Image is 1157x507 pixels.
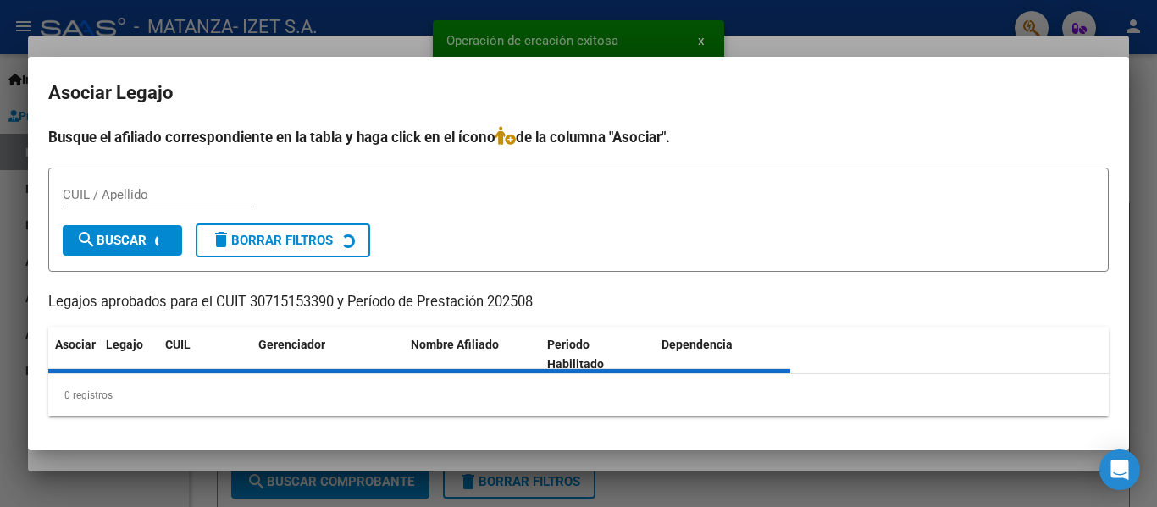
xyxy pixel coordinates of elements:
datatable-header-cell: Dependencia [655,327,791,383]
div: Open Intercom Messenger [1099,449,1140,490]
span: Asociar [55,338,96,351]
datatable-header-cell: Gerenciador [252,327,404,383]
button: Buscar [63,225,182,256]
datatable-header-cell: Legajo [99,327,158,383]
h2: Asociar Legajo [48,77,1109,109]
span: Periodo Habilitado [547,338,604,371]
mat-icon: delete [211,229,231,250]
span: Borrar Filtros [211,233,333,248]
span: CUIL [165,338,191,351]
span: Buscar [76,233,147,248]
datatable-header-cell: Asociar [48,327,99,383]
mat-icon: search [76,229,97,250]
span: Dependencia [662,338,733,351]
span: Gerenciador [258,338,325,351]
button: Borrar Filtros [196,223,370,257]
datatable-header-cell: CUIL [158,327,252,383]
div: 0 registros [48,374,1109,416]
p: Legajos aprobados para el CUIT 30715153390 y Período de Prestación 202508 [48,292,1109,313]
h4: Busque el afiliado correspondiente en la tabla y haga click en el ícono de la columna "Asociar". [48,126,1109,148]
datatable-header-cell: Nombre Afiliado [404,327,540,383]
span: Nombre Afiliado [411,338,499,351]
span: Legajo [106,338,143,351]
datatable-header-cell: Periodo Habilitado [540,327,655,383]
